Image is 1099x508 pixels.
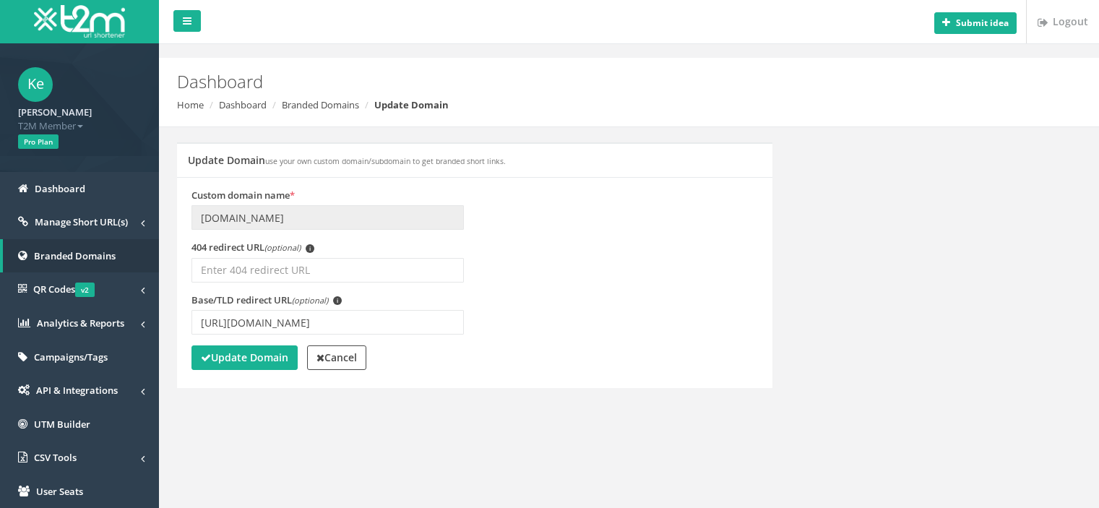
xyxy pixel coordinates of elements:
[333,296,342,305] span: i
[18,67,53,102] span: Ke
[36,384,118,397] span: API & Integrations
[191,293,342,307] label: Base/TLD redirect URL
[264,242,301,253] em: (optional)
[956,17,1009,29] b: Submit idea
[36,485,83,498] span: User Seats
[34,249,116,262] span: Branded Domains
[219,98,267,111] a: Dashboard
[191,241,314,254] label: 404 redirect URL
[282,98,359,111] a: Branded Domains
[188,155,506,165] h5: Update Domain
[35,182,85,195] span: Dashboard
[34,5,125,38] img: T2M
[18,102,141,132] a: [PERSON_NAME] T2M Member
[34,418,90,431] span: UTM Builder
[191,189,295,202] label: Custom domain name
[35,215,128,228] span: Manage Short URL(s)
[374,98,449,111] strong: Update Domain
[18,106,92,119] strong: [PERSON_NAME]
[292,295,328,306] em: (optional)
[191,345,298,370] button: Update Domain
[177,98,204,111] a: Home
[191,310,464,335] input: Enter TLD redirect URL
[75,283,95,297] span: v2
[18,119,141,133] span: T2M Member
[191,205,464,230] input: Enter domain name
[201,350,288,364] strong: Update Domain
[177,72,927,91] h2: Dashboard
[18,134,59,149] span: Pro Plan
[34,451,77,464] span: CSV Tools
[37,317,124,330] span: Analytics & Reports
[191,258,464,283] input: Enter 404 redirect URL
[265,156,506,166] small: use your own custom domain/subdomain to get branded short links.
[33,283,95,296] span: QR Codes
[934,12,1017,34] button: Submit idea
[306,244,314,253] span: i
[34,350,108,363] span: Campaigns/Tags
[316,350,357,364] strong: Cancel
[307,345,366,370] a: Cancel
